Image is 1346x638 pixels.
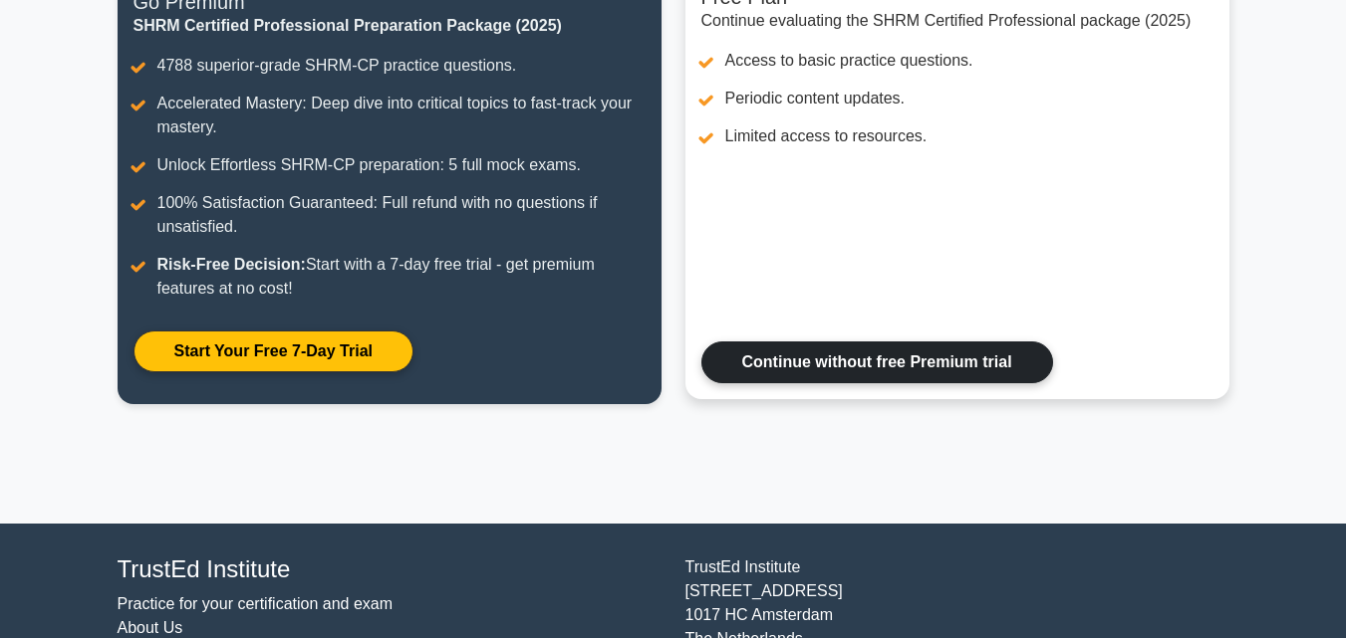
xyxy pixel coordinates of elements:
a: About Us [118,619,183,636]
a: Practice for your certification and exam [118,595,394,612]
a: Continue without free Premium trial [701,341,1053,383]
h4: TrustEd Institute [118,555,662,584]
a: Start Your Free 7-Day Trial [134,330,413,372]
